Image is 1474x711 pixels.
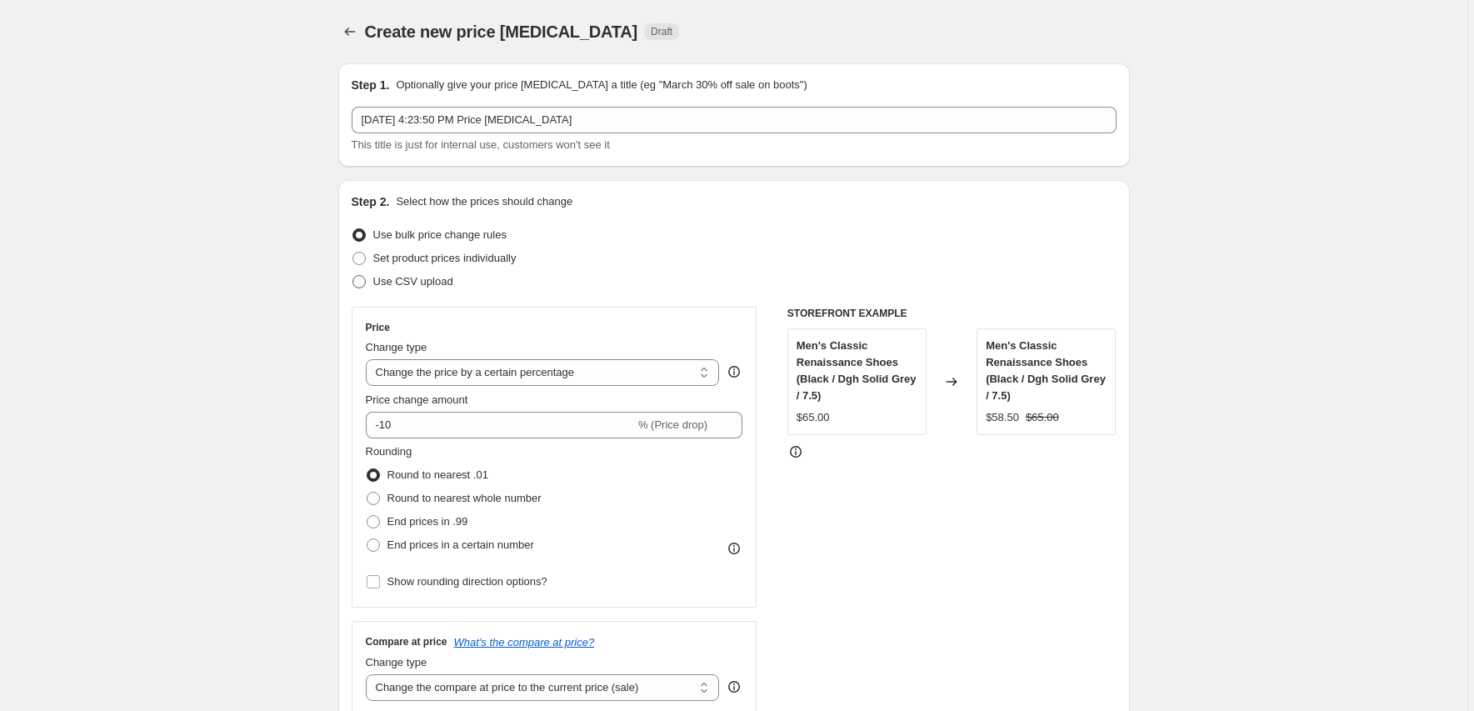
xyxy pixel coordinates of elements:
h6: STOREFRONT EXAMPLE [787,307,1117,320]
div: help [726,678,742,695]
span: Round to nearest whole number [387,492,542,504]
h3: Compare at price [366,635,447,648]
span: Create new price [MEDICAL_DATA] [365,23,638,41]
span: Rounding [366,445,412,458]
span: Men's Classic Renaissance Shoes (Black / Dgh Solid Grey / 7.5) [986,339,1106,402]
div: $65.00 [797,409,830,426]
span: End prices in .99 [387,515,468,528]
p: Select how the prices should change [396,193,572,210]
span: Set product prices individually [373,252,517,264]
span: % (Price drop) [638,418,707,431]
span: Show rounding direction options? [387,575,547,588]
input: -15 [366,412,635,438]
span: Use CSV upload [373,275,453,288]
h2: Step 2. [352,193,390,210]
button: Price change jobs [338,20,362,43]
span: This title is just for internal use, customers won't see it [352,138,610,151]
span: Men's Classic Renaissance Shoes (Black / Dgh Solid Grey / 7.5) [797,339,917,402]
h3: Price [366,321,390,334]
p: Optionally give your price [MEDICAL_DATA] a title (eg "March 30% off sale on boots") [396,77,807,93]
span: End prices in a certain number [387,538,534,551]
span: Round to nearest .01 [387,468,488,481]
input: 30% off holiday sale [352,107,1117,133]
button: What's the compare at price? [454,636,595,648]
h2: Step 1. [352,77,390,93]
span: Price change amount [366,393,468,406]
span: Change type [366,656,427,668]
span: Change type [366,341,427,353]
span: Use bulk price change rules [373,228,507,241]
div: $58.50 [986,409,1019,426]
div: help [726,363,742,380]
span: Draft [651,25,672,38]
strike: $65.00 [1026,409,1059,426]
